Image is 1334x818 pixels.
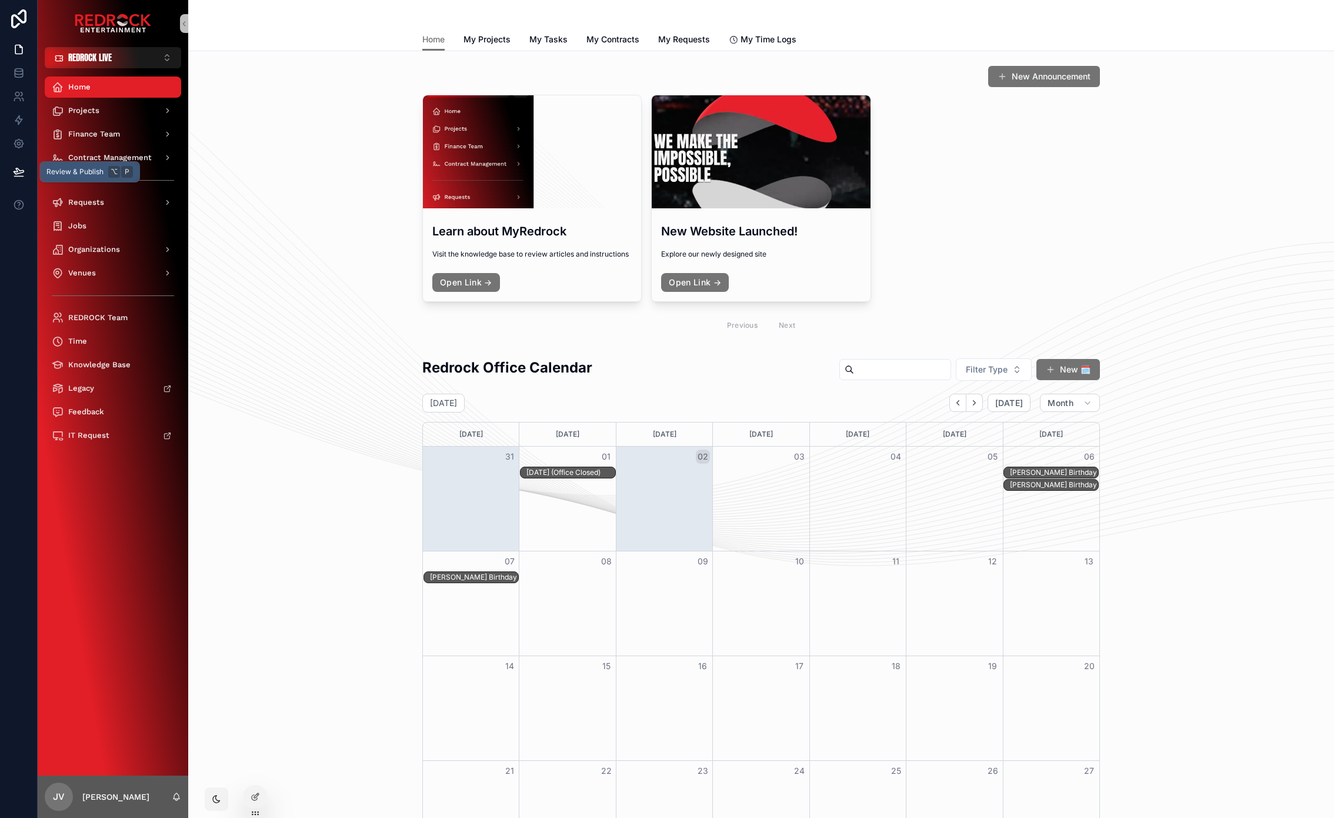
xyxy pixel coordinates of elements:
span: Explore our newly designed site [661,250,861,259]
a: My Projects [463,29,511,52]
button: 07 [502,554,516,568]
a: New Website Launched!Explore our newly designed siteOpen Link → [651,95,871,302]
button: Select Button [956,358,1032,381]
a: Open Link → [661,273,729,292]
button: 31 [502,450,516,464]
div: [DATE] [521,423,613,446]
a: Venues [45,262,181,284]
span: Time [68,337,87,346]
span: Projects [68,106,99,115]
div: [DATE] [618,423,711,446]
button: 24 [792,764,806,778]
button: 19 [986,659,1000,673]
div: scrollable content [38,68,188,461]
button: Back [949,394,966,412]
div: [DATE] [1005,423,1098,446]
div: [DATE] [812,423,904,446]
span: Venues [68,268,96,278]
button: 17 [792,659,806,673]
a: My Time Logs [729,29,796,52]
button: Next [966,394,983,412]
span: REDROCK Team [68,313,128,322]
div: Kelsey Schulte-Graham Birthday [430,572,518,583]
a: Open Link → [432,273,500,292]
span: [DATE] [995,398,1023,408]
button: Month [1040,394,1100,413]
span: Filter Type [966,364,1008,375]
button: 16 [696,659,710,673]
div: Ford Englerth Birthday [1010,467,1098,478]
span: My Time Logs [741,34,796,45]
button: 20 [1082,659,1096,673]
span: REDROCK LIVE [68,52,112,64]
span: Contract Management [68,153,152,162]
h3: Learn about MyRedrock [432,222,632,240]
button: 27 [1082,764,1096,778]
a: Contract Management [45,147,181,168]
div: Screenshot-2025-08-19-at-2.09.49-PM.png [423,95,641,208]
span: My Tasks [529,34,568,45]
div: Screenshot-2025-08-19-at-10.28.09-AM.png [652,95,870,208]
a: Legacy [45,378,181,399]
button: 26 [986,764,1000,778]
span: Feedback [68,407,104,417]
button: New 🗓️ [1036,359,1100,380]
p: [PERSON_NAME] [82,791,149,803]
button: Select Button [45,47,181,68]
a: Knowledge Base [45,354,181,375]
button: 14 [502,659,516,673]
div: [DATE] [425,423,517,446]
span: Review & Publish [46,167,104,177]
button: New Announcement [988,66,1100,87]
span: My Projects [463,34,511,45]
a: IT Request [45,425,181,446]
span: ⌥ [109,167,119,177]
span: Requests [68,198,104,207]
button: 08 [599,554,613,568]
a: Jobs [45,215,181,237]
button: 15 [599,659,613,673]
button: 06 [1082,450,1096,464]
span: My Contracts [586,34,639,45]
a: My Tasks [529,29,568,52]
div: [DATE] (Office Closed) [526,468,615,477]
div: [PERSON_NAME] Birthday [430,573,518,582]
a: REDROCK Team [45,307,181,328]
a: Projects [45,100,181,121]
span: Jobs [68,221,86,231]
h2: Redrock Office Calendar [422,358,592,377]
span: My Requests [658,34,710,45]
span: JV [53,790,65,804]
span: Knowledge Base [68,360,131,370]
button: 13 [1082,554,1096,568]
span: P [122,167,132,177]
span: Finance Team [68,129,120,139]
button: [DATE] [988,394,1030,413]
span: Home [68,82,91,92]
button: 18 [889,659,903,673]
img: App logo [75,14,151,33]
a: Requests [45,192,181,213]
button: 12 [986,554,1000,568]
span: Month [1048,398,1073,408]
div: [DATE] [715,423,807,446]
div: [PERSON_NAME] Birthday [1010,480,1098,490]
span: Legacy [68,384,94,393]
a: Finance Team [45,124,181,145]
a: Feedback [45,401,181,423]
button: 04 [889,450,903,464]
button: 01 [599,450,613,464]
button: 21 [502,764,516,778]
button: 25 [889,764,903,778]
a: Learn about MyRedrockVisit the knowledge base to review articles and instructionsOpen Link → [422,95,642,302]
button: 11 [889,554,903,568]
h2: [DATE] [430,397,457,409]
a: My Requests [658,29,710,52]
button: 23 [696,764,710,778]
div: Ed Kauffman Birthday [1010,480,1098,490]
a: Home [422,29,445,51]
div: [DATE] [908,423,1000,446]
a: Home [45,77,181,98]
span: Organizations [68,245,120,254]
